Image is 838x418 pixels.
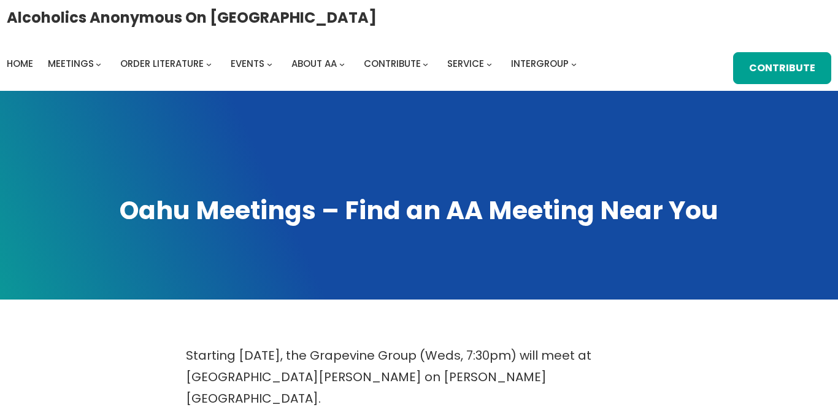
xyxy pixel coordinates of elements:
[267,61,272,66] button: Events submenu
[364,55,421,72] a: Contribute
[511,57,569,70] span: Intergroup
[206,61,212,66] button: Order Literature submenu
[733,52,832,84] a: Contribute
[423,61,428,66] button: Contribute submenu
[7,57,33,70] span: Home
[12,193,826,228] h1: Oahu Meetings – Find an AA Meeting Near You
[511,55,569,72] a: Intergroup
[7,55,581,72] nav: Intergroup
[186,345,652,409] p: Starting [DATE], the Grapevine Group (Weds, 7:30pm) will meet at [GEOGRAPHIC_DATA][PERSON_NAME] o...
[120,57,204,70] span: Order Literature
[571,61,577,66] button: Intergroup submenu
[231,57,264,70] span: Events
[7,55,33,72] a: Home
[364,57,421,70] span: Contribute
[291,55,337,72] a: About AA
[96,61,101,66] button: Meetings submenu
[48,55,94,72] a: Meetings
[231,55,264,72] a: Events
[447,55,484,72] a: Service
[339,61,345,66] button: About AA submenu
[291,57,337,70] span: About AA
[447,57,484,70] span: Service
[7,4,377,31] a: Alcoholics Anonymous on [GEOGRAPHIC_DATA]
[486,61,492,66] button: Service submenu
[48,57,94,70] span: Meetings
